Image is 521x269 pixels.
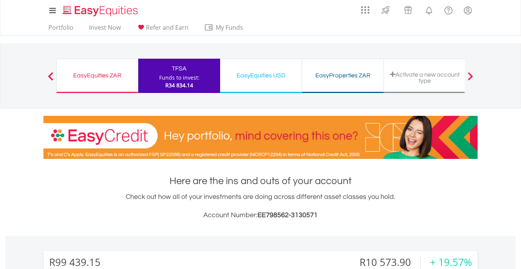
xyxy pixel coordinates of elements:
[61,70,133,81] div: EasyEquities ZAR
[143,63,216,74] div: TFSA
[204,22,254,32] span: My Funds
[430,257,472,268] div: + 19.57%
[60,2,141,17] a: Home page
[361,6,369,14] img: grid-menu-icon.svg
[397,2,419,16] a: Vouchers
[86,24,124,35] a: Invest Now
[61,5,141,17] img: EasyEquities_Logo.png
[159,74,200,82] div: Funds to invest:
[133,24,192,35] a: Refer and Earn
[49,257,101,268] div: R99 439.15
[45,24,77,35] a: Portfolio
[388,71,461,84] div: Activate a new account type
[43,116,478,159] img: EasyCredit Promotion Banner
[360,257,420,268] div: R10 573.90
[458,2,478,19] a: My Profile
[43,174,478,188] h1: Here are the ins and outs of your account
[165,82,193,89] span: R34 834.14
[307,70,379,81] div: EasyProperties ZAR
[419,2,439,17] a: Notifications
[257,211,318,219] span: EE798562-3130571
[356,2,374,14] a: AppsGrid
[43,192,478,221] div: Check out how all of your investments are doing across different asset classes you hold.
[439,2,458,17] a: FAQ's and Support
[225,70,297,81] div: EasyEquities USD
[402,4,414,16] img: vouchers-v2.svg
[379,4,392,16] img: thrive-v2.svg
[146,23,189,32] span: Refer and Earn
[43,210,478,221] h3: Account Number:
